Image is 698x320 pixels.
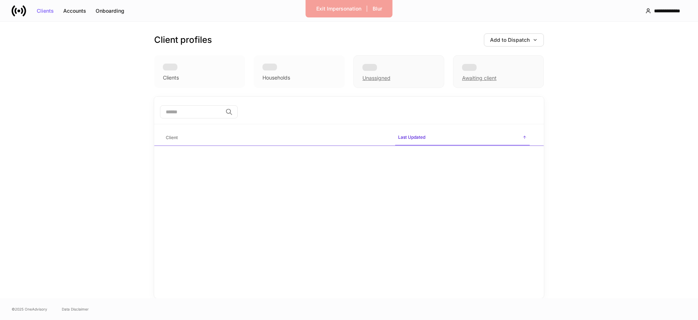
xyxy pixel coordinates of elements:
button: Exit Impersonation [312,3,366,15]
div: Awaiting client [453,55,544,88]
div: Onboarding [96,8,124,13]
div: Clients [37,8,54,13]
div: Exit Impersonation [316,6,361,11]
button: Blur [368,3,387,15]
span: Last Updated [395,130,530,146]
div: Unassigned [362,74,390,82]
div: Add to Dispatch [490,37,538,42]
div: Clients [163,74,179,81]
button: Accounts [59,5,91,17]
button: Onboarding [91,5,129,17]
div: Awaiting client [462,74,497,82]
a: Data Disclaimer [62,306,89,312]
button: Add to Dispatch [484,33,544,46]
button: Clients [32,5,59,17]
h6: Client [166,134,178,141]
h6: Last Updated [398,134,425,141]
h3: Client profiles [154,34,212,46]
div: Households [262,74,290,81]
span: © 2025 OneAdvisory [12,306,47,312]
span: Client [163,130,389,145]
div: Blur [373,6,382,11]
div: Accounts [63,8,86,13]
div: Unassigned [353,55,444,88]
